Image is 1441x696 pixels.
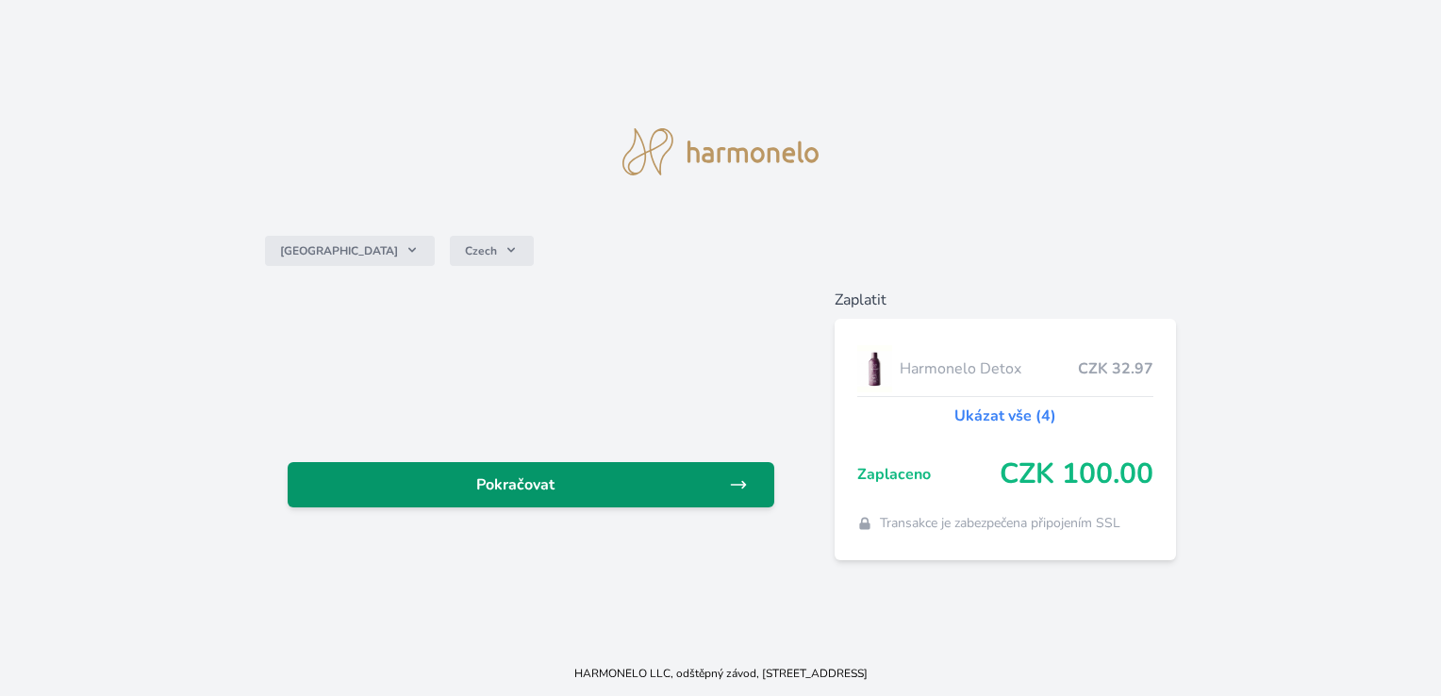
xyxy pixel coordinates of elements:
[1000,457,1153,491] span: CZK 100.00
[954,405,1056,427] a: Ukázat vše (4)
[265,236,435,266] button: [GEOGRAPHIC_DATA]
[880,514,1120,533] span: Transakce je zabezpečena připojením SSL
[622,128,819,175] img: logo.svg
[450,236,534,266] button: Czech
[1078,357,1153,380] span: CZK 32.97
[288,462,773,507] a: Pokračovat
[465,243,497,258] span: Czech
[857,463,1000,486] span: Zaplaceno
[857,345,893,392] img: DETOX_se_stinem_x-lo.jpg
[303,473,728,496] span: Pokračovat
[280,243,398,258] span: [GEOGRAPHIC_DATA]
[900,357,1077,380] span: Harmonelo Detox
[835,289,1176,311] h6: Zaplatit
